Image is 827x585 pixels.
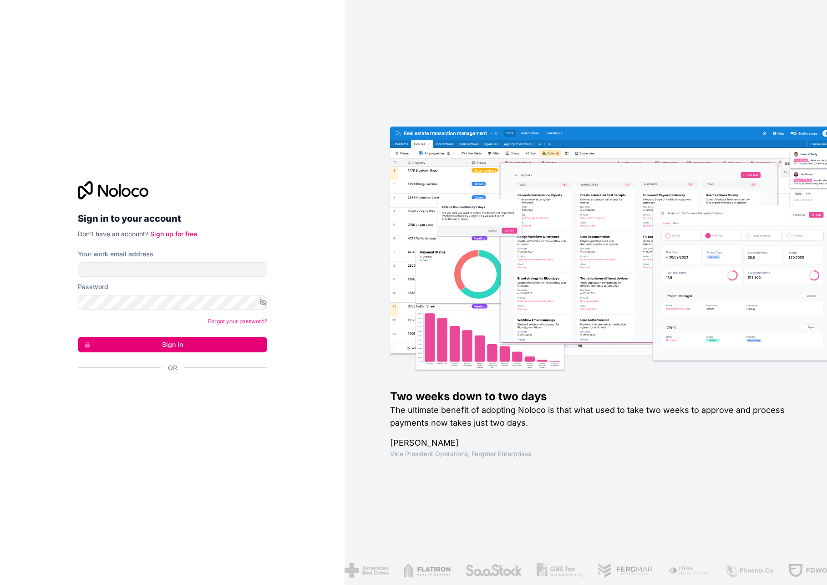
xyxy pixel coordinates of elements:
[78,337,267,352] button: Sign in
[168,363,177,372] span: Or
[390,449,798,458] h1: Vice President Operations , Fergmar Enterprises
[390,389,798,404] h1: Two weeks down to two days
[150,230,197,238] a: Sign up for free
[402,563,450,578] img: /assets/flatiron-C8eUkumj.png
[208,318,267,325] a: Forgot your password?
[78,249,153,259] label: Your work email address
[344,563,388,578] img: /assets/american-red-cross-BAupjrZR.png
[390,404,798,429] h2: The ultimate benefit of adopting Noloco is that what used to take two weeks to approve and proces...
[390,437,798,449] h1: [PERSON_NAME]
[78,230,148,238] span: Don't have an account?
[78,282,108,291] label: Password
[536,563,582,578] img: /assets/gbstax-C-GtDUiK.png
[597,563,652,578] img: /assets/fergmar-CudnrXN5.png
[78,262,267,277] input: Email address
[667,563,710,578] img: /assets/fiera-fwj2N5v4.png
[464,563,522,578] img: /assets/saastock-C6Zbiodz.png
[78,295,267,310] input: Password
[724,563,773,578] img: /assets/phoenix-BREaitsQ.png
[78,210,267,227] h2: Sign in to your account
